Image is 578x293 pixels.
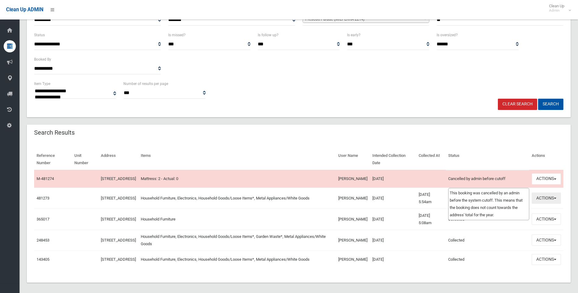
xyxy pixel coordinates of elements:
[72,149,98,170] th: Unit Number
[101,176,136,181] a: [STREET_ADDRESS]
[6,7,43,12] span: Clean Up ADMIN
[34,56,51,63] label: Booked By
[34,149,72,170] th: Reference Number
[98,149,138,170] th: Address
[34,32,45,38] label: Status
[101,238,136,242] a: [STREET_ADDRESS]
[336,188,370,209] td: [PERSON_NAME]
[27,127,82,139] header: Search Results
[446,209,529,230] td: Collected
[437,32,458,38] label: Is oversized?
[101,196,136,200] a: [STREET_ADDRESS]
[138,230,336,251] td: Household Furniture, Electronics, Household Goods/Loose Items*, Garden Waste*, Metal Appliances/W...
[37,196,49,200] a: 481273
[446,170,529,188] td: Cancelled by admin before cutoff
[336,209,370,230] td: [PERSON_NAME]
[546,4,570,13] span: Clean Up
[336,170,370,188] td: [PERSON_NAME]
[532,192,561,204] button: Actions
[336,149,370,170] th: User Name
[532,214,561,225] button: Actions
[416,188,446,209] td: [DATE] 5:54am
[123,80,168,87] label: Number of results per page
[168,32,186,38] label: Is missed?
[549,8,564,13] small: Admin
[336,230,370,251] td: [PERSON_NAME]
[529,149,563,170] th: Actions
[446,188,529,209] td: Collection attempted but driver reported issues
[34,80,50,87] label: Item Type
[258,32,278,38] label: Is follow up?
[37,217,49,221] a: 365017
[138,170,336,188] td: Mattress: 2 - Actual: 0
[101,257,136,262] a: [STREET_ADDRESS]
[532,235,561,246] button: Actions
[532,254,561,265] button: Actions
[448,188,529,220] div: This booking was cancelled by an admin before the system cutoff. This means that the booking does...
[446,230,529,251] td: Collected
[370,209,416,230] td: [DATE]
[538,99,563,110] button: Search
[347,32,360,38] label: Is early?
[37,238,49,242] a: 248453
[416,149,446,170] th: Collected At
[37,257,49,262] a: 143405
[370,251,416,268] td: [DATE]
[370,149,416,170] th: Intended Collection Date
[370,170,416,188] td: [DATE]
[370,188,416,209] td: [DATE]
[101,217,136,221] a: [STREET_ADDRESS]
[138,209,336,230] td: Household Furniture
[138,149,336,170] th: Items
[498,99,537,110] a: Clear Search
[138,251,336,268] td: Household Furniture, Electronics, Household Goods/Loose Items*, Metal Appliances/White Goods
[446,251,529,268] td: Collected
[37,176,54,181] a: M-481274
[138,188,336,209] td: Household Furniture, Electronics, Household Goods/Loose Items*, Metal Appliances/White Goods
[532,173,561,185] button: Actions
[416,209,446,230] td: [DATE] 5:08am
[336,251,370,268] td: [PERSON_NAME]
[446,149,529,170] th: Status
[370,230,416,251] td: [DATE]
